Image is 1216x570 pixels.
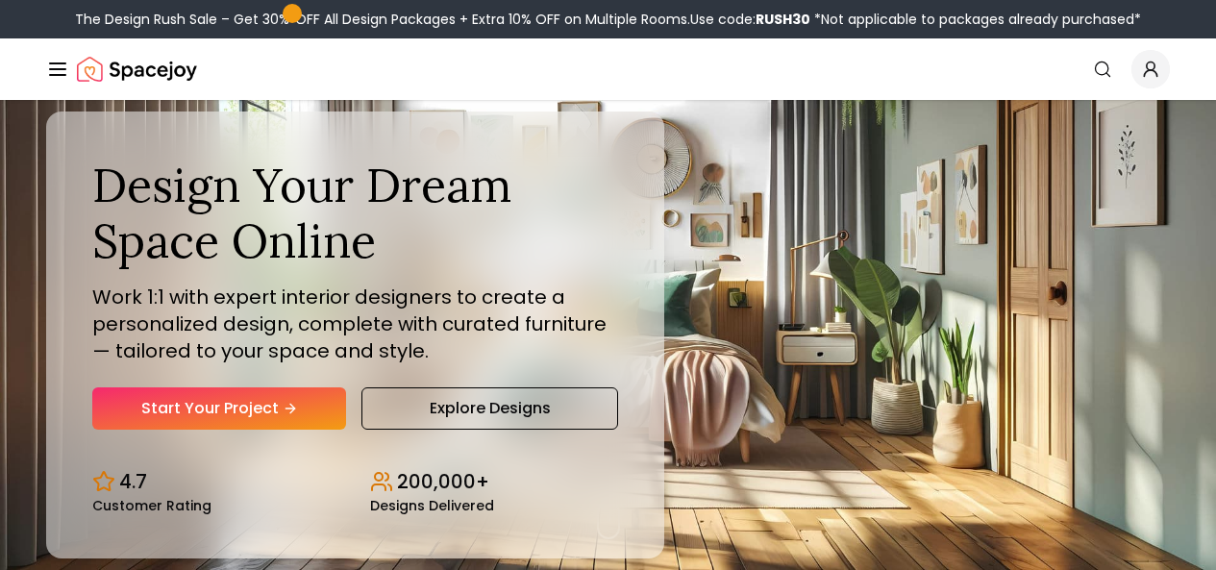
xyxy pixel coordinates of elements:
[46,38,1170,100] nav: Global
[810,10,1141,29] span: *Not applicable to packages already purchased*
[119,468,147,495] p: 4.7
[397,468,489,495] p: 200,000+
[690,10,810,29] span: Use code:
[92,284,618,364] p: Work 1:1 with expert interior designers to create a personalized design, complete with curated fu...
[92,387,346,430] a: Start Your Project
[756,10,810,29] b: RUSH30
[77,50,197,88] a: Spacejoy
[92,499,211,512] small: Customer Rating
[361,387,617,430] a: Explore Designs
[92,453,618,512] div: Design stats
[370,499,494,512] small: Designs Delivered
[77,50,197,88] img: Spacejoy Logo
[92,158,618,268] h1: Design Your Dream Space Online
[75,10,1141,29] div: The Design Rush Sale – Get 30% OFF All Design Packages + Extra 10% OFF on Multiple Rooms.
